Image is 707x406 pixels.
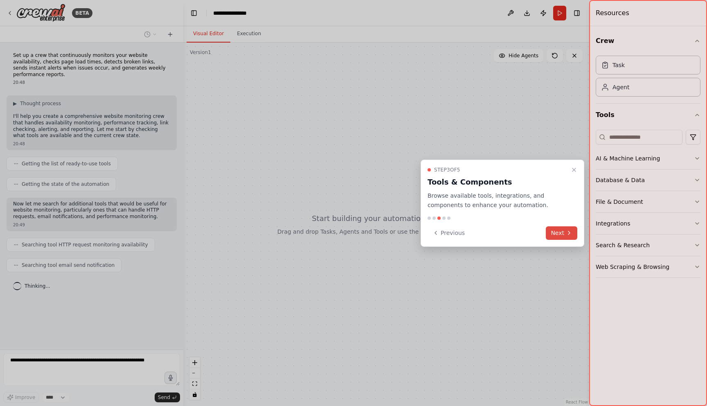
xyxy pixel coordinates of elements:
p: Browse available tools, integrations, and components to enhance your automation. [428,191,567,210]
button: Previous [428,226,470,240]
button: Next [546,226,577,240]
button: Hide left sidebar [188,7,200,19]
span: Step 3 of 5 [434,167,460,173]
h3: Tools & Components [428,176,567,188]
button: Close walkthrough [569,165,579,175]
